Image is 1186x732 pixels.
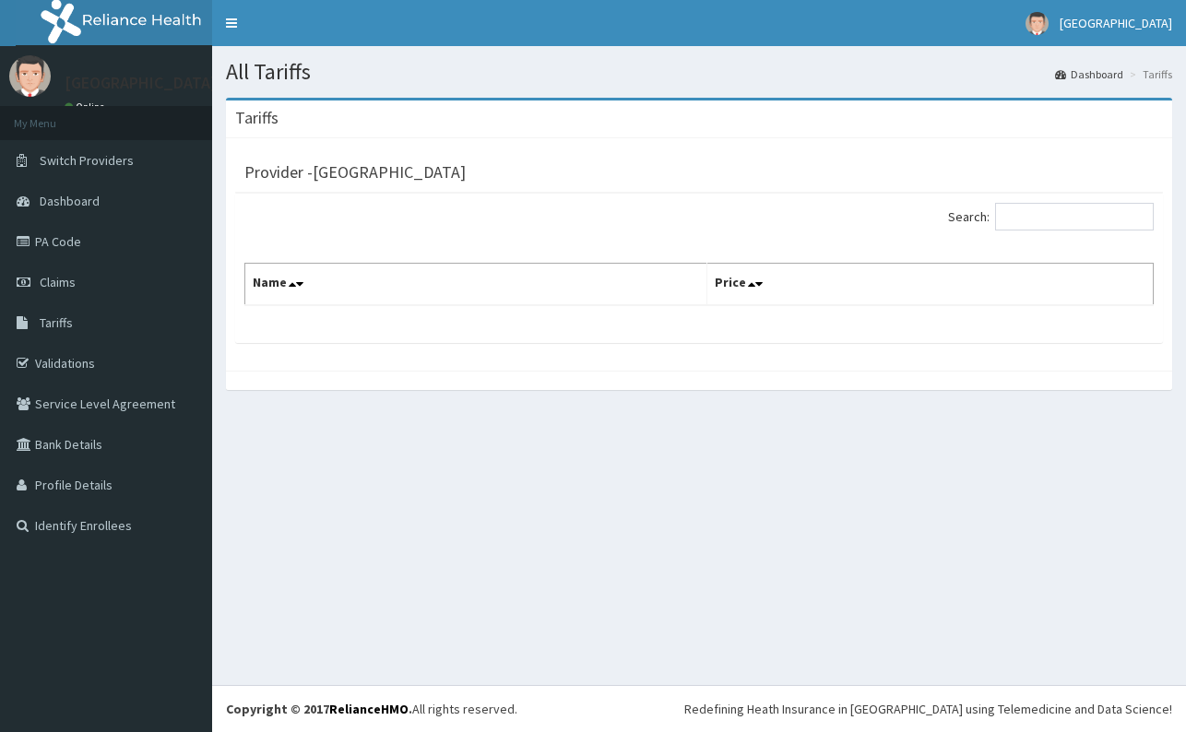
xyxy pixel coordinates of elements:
a: Online [65,100,109,113]
th: Price [707,264,1154,306]
p: [GEOGRAPHIC_DATA] [65,75,217,91]
a: Dashboard [1055,66,1123,82]
span: Tariffs [40,314,73,331]
span: Claims [40,274,76,290]
h3: Provider - [GEOGRAPHIC_DATA] [244,164,466,181]
span: Dashboard [40,193,100,209]
label: Search: [948,203,1154,230]
span: [GEOGRAPHIC_DATA] [1060,15,1172,31]
footer: All rights reserved. [212,685,1186,732]
span: Switch Providers [40,152,134,169]
h3: Tariffs [235,110,279,126]
li: Tariffs [1125,66,1172,82]
strong: Copyright © 2017 . [226,701,412,717]
h1: All Tariffs [226,60,1172,84]
img: User Image [1026,12,1049,35]
img: User Image [9,55,51,97]
a: RelianceHMO [329,701,409,717]
div: Redefining Heath Insurance in [GEOGRAPHIC_DATA] using Telemedicine and Data Science! [684,700,1172,718]
input: Search: [995,203,1154,230]
th: Name [245,264,707,306]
